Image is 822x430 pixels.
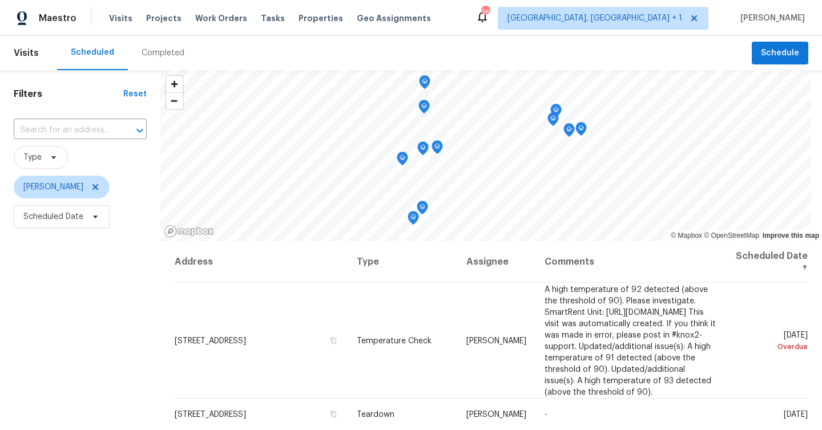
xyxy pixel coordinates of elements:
a: Improve this map [763,232,819,240]
div: Overdue [735,340,808,352]
span: [STREET_ADDRESS] [175,411,246,419]
div: Map marker [432,140,443,158]
span: A high temperature of 92 detected (above the threshold of 90). Please investigate. SmartRent Unit... [545,285,716,396]
span: [DATE] [784,411,808,419]
a: Mapbox [671,232,702,240]
span: Work Orders [195,13,247,24]
span: Maestro [39,13,76,24]
a: Mapbox homepage [164,225,214,238]
input: Search for an address... [14,121,115,139]
span: Tasks [261,14,285,22]
div: 26 [481,7,489,18]
span: Scheduled Date [23,211,83,222]
button: Zoom in [166,76,183,92]
div: Map marker [563,123,575,141]
button: Copy Address [328,409,339,419]
div: Scheduled [71,47,114,58]
div: Map marker [397,152,408,169]
span: Visits [14,40,39,66]
span: [PERSON_NAME] [23,181,83,193]
canvas: Map [160,70,811,241]
span: Zoom out [166,93,183,109]
div: Map marker [418,100,430,117]
span: - [545,411,547,419]
div: Reset [123,88,147,100]
div: Completed [142,47,184,59]
span: Schedule [761,46,799,60]
button: Copy Address [328,335,339,345]
a: OpenStreetMap [704,232,759,240]
div: Map marker [547,112,559,130]
button: Open [132,123,148,139]
th: Scheduled Date ↑ [726,241,808,283]
th: Assignee [457,241,535,283]
span: [STREET_ADDRESS] [175,336,246,344]
div: Map marker [575,122,587,140]
span: [PERSON_NAME] [736,13,805,24]
span: [PERSON_NAME] [466,336,526,344]
span: Properties [299,13,343,24]
span: Projects [146,13,182,24]
th: Type [348,241,457,283]
span: [GEOGRAPHIC_DATA], [GEOGRAPHIC_DATA] + 1 [507,13,682,24]
th: Address [174,241,348,283]
div: Map marker [417,201,428,218]
div: Map marker [408,211,419,229]
span: Visits [109,13,132,24]
span: Temperature Check [357,336,432,344]
span: [DATE] [735,331,808,352]
div: Map marker [417,141,429,159]
h1: Filters [14,88,123,100]
button: Schedule [752,42,808,65]
div: Map marker [419,75,430,93]
div: Map marker [550,104,562,121]
span: Type [23,152,42,163]
span: Teardown [357,411,394,419]
button: Zoom out [166,92,183,109]
span: [PERSON_NAME] [466,411,526,419]
span: Geo Assignments [357,13,431,24]
th: Comments [535,241,726,283]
